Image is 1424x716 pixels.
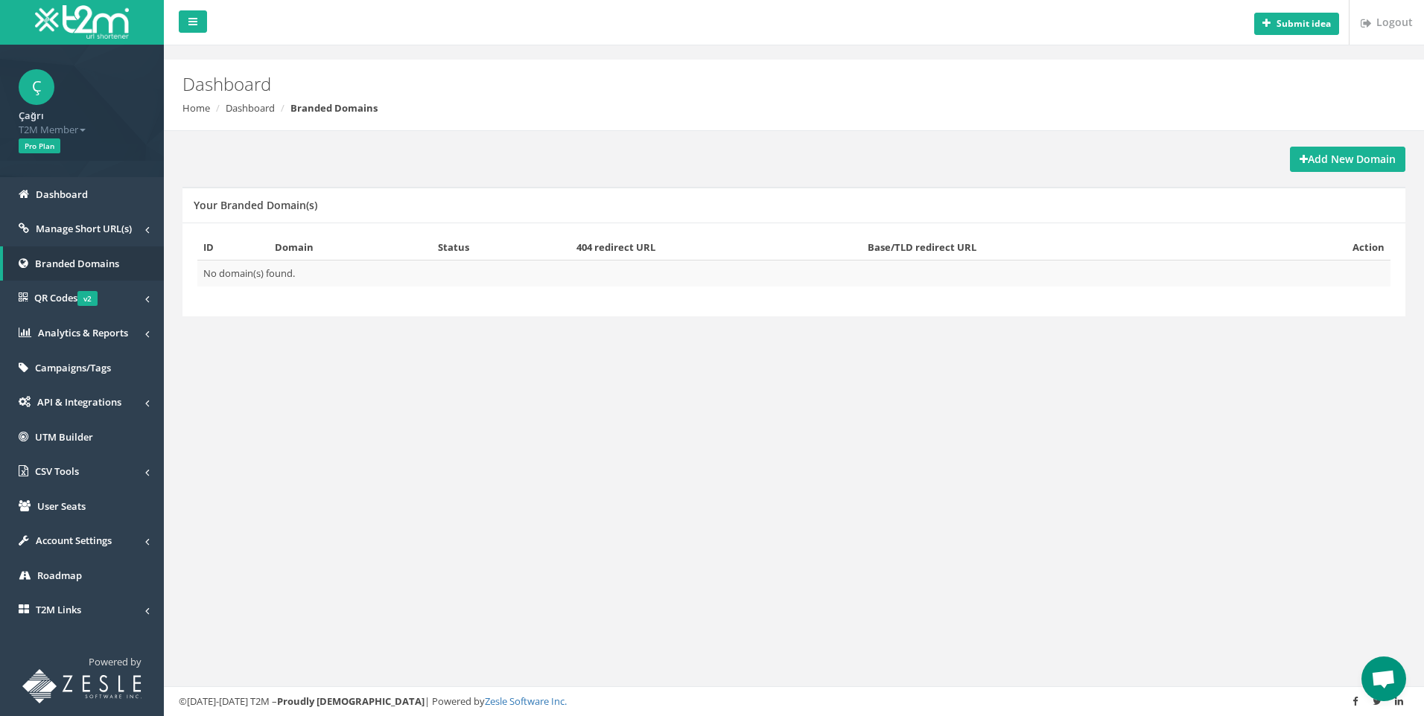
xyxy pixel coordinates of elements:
span: QR Codes [34,291,98,304]
span: Campaigns/Tags [35,361,111,374]
span: API & Integrations [37,395,121,409]
strong: Branded Domains [290,101,378,115]
b: Submit idea [1277,17,1331,30]
span: Analytics & Reports [38,326,128,339]
button: Submit idea [1254,13,1339,35]
span: UTM Builder [35,430,93,444]
th: 404 redirect URL [570,234,862,260]
div: ©[DATE]-[DATE] T2M – | Powered by [179,694,1409,709]
th: Status [432,234,570,260]
img: T2M [35,5,129,39]
span: Powered by [89,655,142,668]
a: Home [182,101,210,115]
span: Roadmap [37,569,82,582]
td: No domain(s) found. [197,260,1390,287]
span: User Seats [37,499,86,513]
span: CSV Tools [35,464,79,478]
span: v2 [77,291,98,306]
span: T2M Links [36,603,81,616]
th: Domain [269,234,431,260]
a: Dashboard [226,101,275,115]
a: Add New Domain [1290,147,1405,172]
span: Branded Domains [35,257,119,270]
th: Base/TLD redirect URL [862,234,1249,260]
span: Pro Plan [19,138,60,153]
img: T2M URL Shortener powered by Zesle Software Inc. [22,669,142,703]
th: ID [197,234,269,260]
strong: Çağrı [19,109,44,122]
h5: Your Branded Domain(s) [194,199,317,211]
span: Manage Short URL(s) [36,222,132,235]
h2: Dashboard [182,74,1198,94]
span: Ç [19,69,54,105]
a: Çağrı T2M Member [19,105,145,136]
th: Action [1250,234,1390,260]
a: Zesle Software Inc. [485,694,567,708]
span: Account Settings [36,534,112,547]
span: Dashboard [36,188,88,201]
a: Open chat [1361,656,1406,701]
strong: Add New Domain [1300,152,1396,166]
span: T2M Member [19,123,145,137]
strong: Proudly [DEMOGRAPHIC_DATA] [277,694,425,708]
